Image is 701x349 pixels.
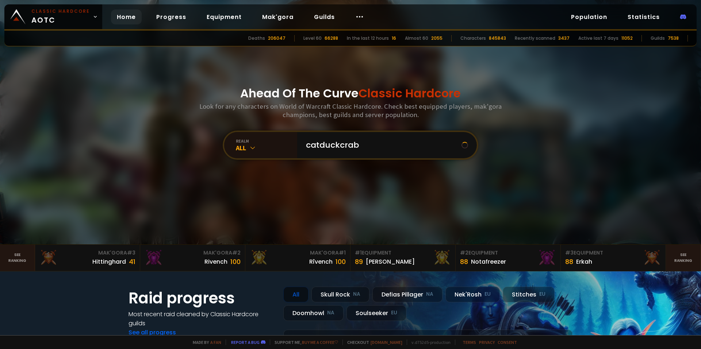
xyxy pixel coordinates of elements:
[336,257,346,267] div: 100
[325,35,338,42] div: 66288
[484,291,491,298] small: EU
[129,328,176,337] a: See all progress
[407,340,451,345] span: v. d752d5 - production
[145,249,241,257] div: Mak'Gora
[268,35,286,42] div: 206047
[359,85,461,101] span: Classic Hardcore
[426,291,433,298] small: NA
[302,340,338,345] a: Buy me a coffee
[270,340,338,345] span: Support me,
[460,249,468,256] span: # 2
[129,287,275,310] h1: Raid progress
[355,249,362,256] span: # 1
[196,102,505,119] h3: Look for any characters on World of Warcraft Classic Hardcore. Check best equipped players, mak'g...
[498,340,517,345] a: Consent
[342,340,402,345] span: Checkout
[489,35,506,42] div: 845843
[561,245,666,271] a: #3Equipment88Erkah
[347,35,389,42] div: In the last 12 hours
[201,9,248,24] a: Equipment
[666,245,701,271] a: Seeranking
[355,257,363,267] div: 89
[204,257,227,266] div: Rivench
[463,340,476,345] a: Terms
[539,291,545,298] small: EU
[127,249,135,256] span: # 3
[445,287,500,302] div: Nek'Rosh
[515,35,555,42] div: Recently scanned
[460,249,556,257] div: Equipment
[371,340,402,345] a: [DOMAIN_NAME]
[309,257,333,266] div: Rîvench
[405,35,428,42] div: Almost 60
[668,35,679,42] div: 7538
[230,257,241,267] div: 100
[240,85,461,102] h1: Ahead Of The Curve
[129,257,135,267] div: 41
[431,35,443,42] div: 2055
[651,35,665,42] div: Guilds
[303,35,322,42] div: Level 60
[232,249,241,256] span: # 2
[111,9,142,24] a: Home
[366,257,415,266] div: [PERSON_NAME]
[565,249,574,256] span: # 3
[339,249,346,256] span: # 1
[460,35,486,42] div: Characters
[355,249,451,257] div: Equipment
[248,35,265,42] div: Deaths
[39,249,135,257] div: Mak'Gora
[479,340,495,345] a: Privacy
[311,287,369,302] div: Skull Rock
[245,245,350,271] a: Mak'Gora#1Rîvench100
[503,287,555,302] div: Stitches
[622,9,666,24] a: Statistics
[558,35,570,42] div: 3437
[35,245,140,271] a: Mak'Gora#3Hittinghard41
[188,340,221,345] span: Made by
[565,9,613,24] a: Population
[372,287,443,302] div: Defias Pillager
[150,9,192,24] a: Progress
[92,257,126,266] div: Hittinghard
[236,138,297,144] div: realm
[565,249,661,257] div: Equipment
[392,35,396,42] div: 16
[283,330,572,349] a: a month agozgpetri on godDefias Pillager8 /90
[456,245,561,271] a: #2Equipment88Notafreezer
[346,305,406,321] div: Soulseeker
[140,245,245,271] a: Mak'Gora#2Rivench100
[302,132,461,158] input: Search a character...
[4,4,102,29] a: Classic HardcoreAOTC
[256,9,299,24] a: Mak'gora
[621,35,633,42] div: 11052
[578,35,618,42] div: Active last 7 days
[236,144,297,152] div: All
[471,257,506,266] div: Notafreezer
[250,249,346,257] div: Mak'Gora
[576,257,592,266] div: Erkah
[283,305,344,321] div: Doomhowl
[565,257,573,267] div: 88
[327,309,334,317] small: NA
[283,287,309,302] div: All
[31,8,90,26] span: AOTC
[391,309,397,317] small: EU
[129,310,275,328] h4: Most recent raid cleaned by Classic Hardcore guilds
[460,257,468,267] div: 88
[210,340,221,345] a: a fan
[308,9,341,24] a: Guilds
[231,340,260,345] a: Report a bug
[353,291,360,298] small: NA
[31,8,90,15] small: Classic Hardcore
[350,245,456,271] a: #1Equipment89[PERSON_NAME]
